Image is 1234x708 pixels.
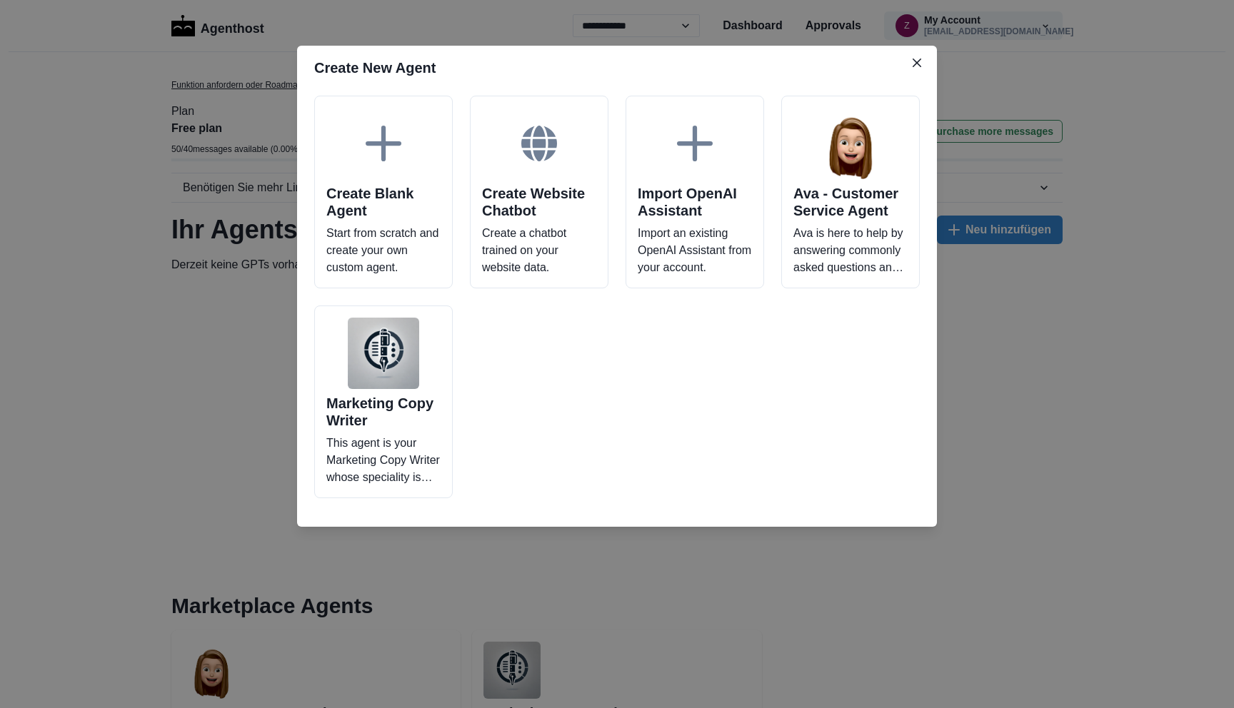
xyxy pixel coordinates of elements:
p: Create a chatbot trained on your website data. [482,225,596,276]
p: This agent is your Marketing Copy Writer whose speciality is helping you craft copy that speaks t... [326,435,441,486]
header: Create New Agent [297,46,937,90]
p: Import an existing OpenAI Assistant from your account. [638,225,752,276]
h2: Ava - Customer Service Agent [793,185,908,219]
img: Ava - Customer Service Agent [815,108,886,179]
p: Start from scratch and create your own custom agent. [326,225,441,276]
h2: Import OpenAI Assistant [638,185,752,219]
button: Close [906,51,928,74]
img: Marketing Copy Writer [348,318,419,389]
h2: Marketing Copy Writer [326,395,441,429]
p: Ava is here to help by answering commonly asked questions and more! [793,225,908,276]
h2: Create Blank Agent [326,185,441,219]
h2: Create Website Chatbot [482,185,596,219]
